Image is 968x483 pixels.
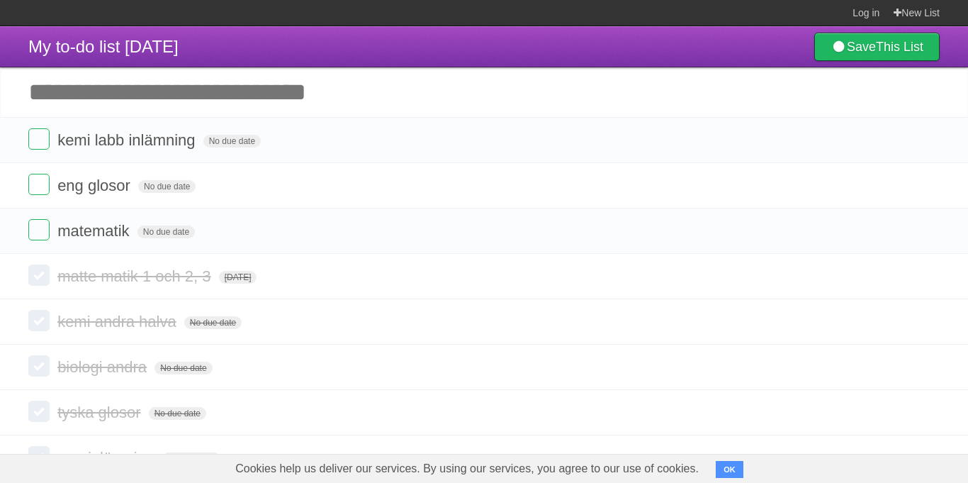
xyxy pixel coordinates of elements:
[716,461,743,478] button: OK
[57,267,214,285] span: matte matik 1 och 2, 3
[876,40,923,54] b: This List
[57,313,180,331] span: kemi andra halva
[28,265,50,286] label: Done
[814,33,940,61] a: SaveThis List
[57,177,134,194] span: eng glosor
[57,131,198,149] span: kemi labb inlämning
[28,401,50,422] label: Done
[28,128,50,150] label: Done
[28,174,50,195] label: Done
[221,455,713,483] span: Cookies help us deliver our services. By using our services, you agree to our use of cookies.
[28,446,50,467] label: Done
[28,37,179,56] span: My to-do list [DATE]
[137,226,195,238] span: No due date
[57,222,133,240] span: matematik
[184,316,242,329] span: No due date
[138,180,196,193] span: No due date
[162,453,220,465] span: No due date
[154,362,212,374] span: No due date
[57,449,158,467] span: eng inlämning
[28,310,50,331] label: Done
[28,219,50,240] label: Done
[57,404,144,421] span: tyska glosor
[203,135,261,148] span: No due date
[57,358,150,376] span: biologi andra
[219,271,257,284] span: [DATE]
[149,407,206,420] span: No due date
[28,355,50,377] label: Done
